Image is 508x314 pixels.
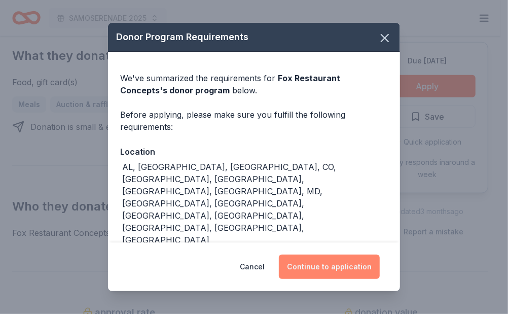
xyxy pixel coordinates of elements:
[122,161,388,246] div: AL, [GEOGRAPHIC_DATA], [GEOGRAPHIC_DATA], CO, [GEOGRAPHIC_DATA], [GEOGRAPHIC_DATA], [GEOGRAPHIC_D...
[120,145,388,158] div: Location
[120,72,388,96] div: We've summarized the requirements for below.
[279,255,380,279] button: Continue to application
[120,109,388,133] div: Before applying, please make sure you fulfill the following requirements:
[240,255,265,279] button: Cancel
[108,23,400,52] div: Donor Program Requirements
